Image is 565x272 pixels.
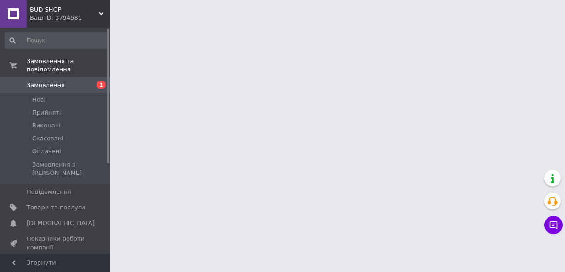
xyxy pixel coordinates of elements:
span: Повідомлення [27,188,71,196]
span: [DEMOGRAPHIC_DATA] [27,219,95,227]
span: Замовлення з [PERSON_NAME] [32,161,107,177]
span: Прийняті [32,109,61,117]
span: Скасовані [32,134,63,143]
span: Виконані [32,122,61,130]
span: Показники роботи компанії [27,235,85,251]
input: Пошук [5,32,108,49]
span: Замовлення та повідомлення [27,57,110,74]
div: Ваш ID: 3794581 [30,14,110,22]
span: Нові [32,96,46,104]
span: Замовлення [27,81,65,89]
button: Чат з покупцем [544,216,563,234]
span: 1 [97,81,106,89]
span: BUD SHOP [30,6,99,14]
span: Оплачені [32,147,61,156]
span: Товари та послуги [27,203,85,212]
